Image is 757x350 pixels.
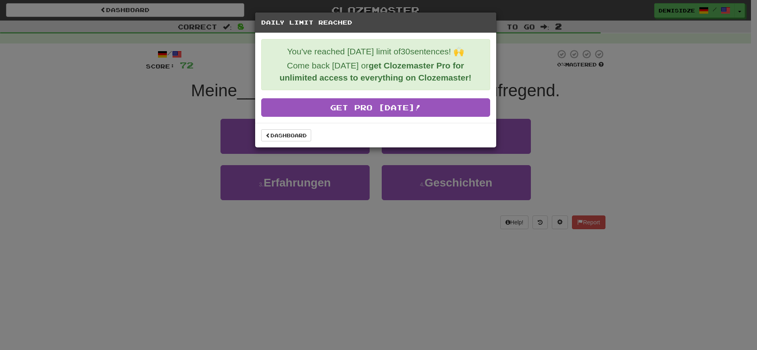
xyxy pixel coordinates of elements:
[268,46,484,58] p: You've reached [DATE] limit of 30 sentences! 🙌
[279,61,471,82] strong: get Clozemaster Pro for unlimited access to everything on Clozemaster!
[261,129,311,141] a: Dashboard
[261,98,490,117] a: Get Pro [DATE]!
[261,19,490,27] h5: Daily Limit Reached
[268,60,484,84] p: Come back [DATE] or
